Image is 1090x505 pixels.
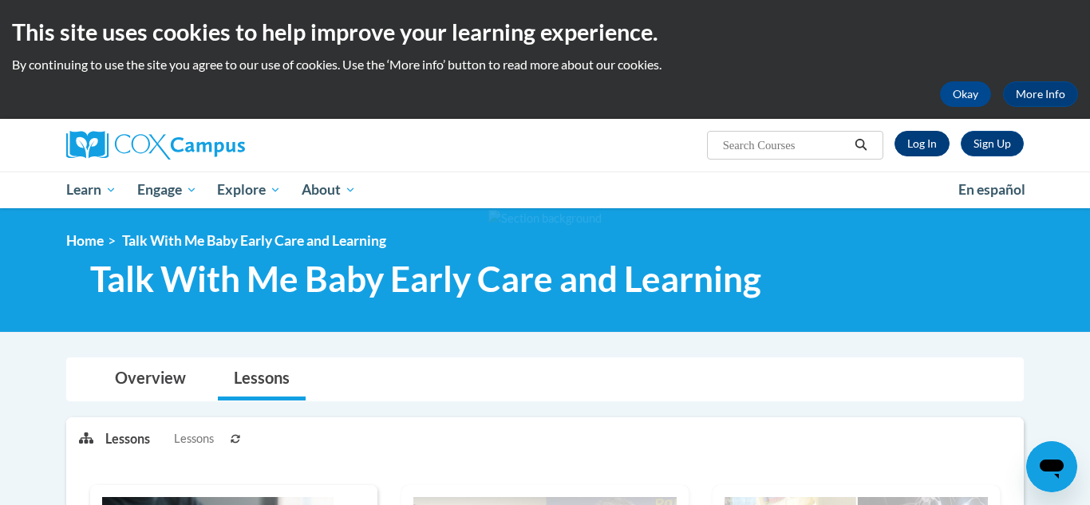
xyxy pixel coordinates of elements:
[66,180,117,199] span: Learn
[217,180,281,199] span: Explore
[849,136,873,155] button: Search
[948,173,1036,207] a: En español
[302,180,356,199] span: About
[958,181,1025,198] span: En español
[218,358,306,400] a: Lessons
[1003,81,1078,107] a: More Info
[940,81,991,107] button: Okay
[488,210,602,227] img: Section background
[137,180,197,199] span: Engage
[66,232,104,249] a: Home
[105,430,150,448] p: Lessons
[174,430,214,448] span: Lessons
[207,172,291,208] a: Explore
[1026,441,1077,492] iframe: Button to launch messaging window
[12,16,1078,48] h2: This site uses cookies to help improve your learning experience.
[127,172,207,208] a: Engage
[66,131,245,160] img: Cox Campus
[961,131,1024,156] a: Register
[721,136,849,155] input: Search Courses
[122,232,386,249] span: Talk With Me Baby Early Care and Learning
[66,131,369,160] a: Cox Campus
[12,56,1078,73] p: By continuing to use the site you agree to our use of cookies. Use the ‘More info’ button to read...
[42,172,1048,208] div: Main menu
[291,172,366,208] a: About
[56,172,127,208] a: Learn
[99,358,202,400] a: Overview
[90,258,761,300] span: Talk With Me Baby Early Care and Learning
[895,131,950,156] a: Log In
